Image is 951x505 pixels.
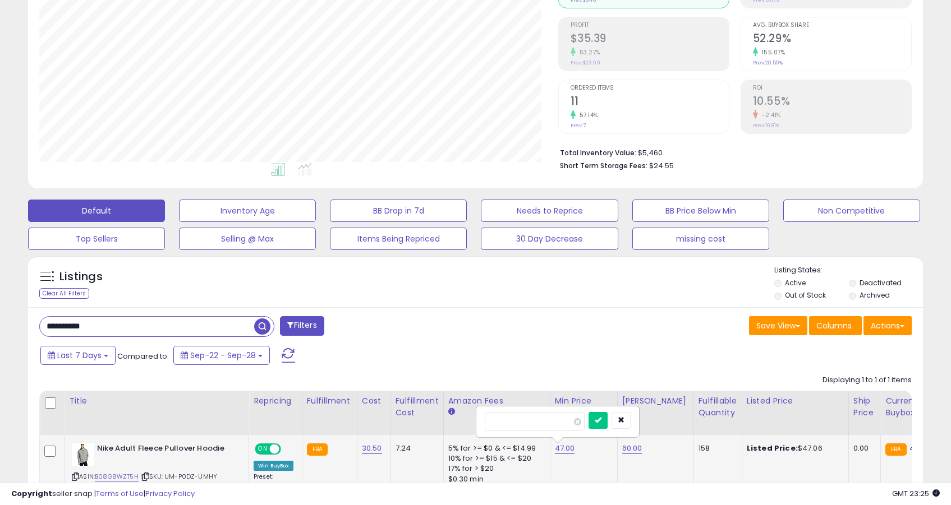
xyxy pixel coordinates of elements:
label: Out of Stock [785,290,826,300]
span: Sep-22 - Sep-28 [190,350,256,361]
small: Prev: 10.81% [753,122,779,129]
div: 0.00 [853,443,872,453]
li: $5,460 [560,145,903,159]
h2: 11 [571,95,729,110]
b: Nike Adult Fleece Pullover Hoodie [97,443,233,457]
a: 47.00 [555,443,575,454]
div: Win BuyBox [254,461,293,471]
h2: 52.29% [753,32,911,47]
span: ON [256,444,270,454]
button: Save View [749,316,807,335]
button: Inventory Age [179,200,316,222]
div: ASIN: [72,443,240,494]
div: Clear All Filters [39,288,89,299]
span: Columns [816,320,852,331]
img: 411AkzK3Z1L._SL40_.jpg [72,443,94,466]
button: BB Price Below Min [632,200,769,222]
span: Ordered Items [571,85,729,91]
div: Listed Price [747,395,844,407]
div: Amazon Fees [448,395,545,407]
h5: Listings [59,269,103,285]
button: Columns [809,316,862,335]
div: Ship Price [853,395,876,419]
span: 2025-10-6 23:25 GMT [892,488,940,499]
div: 17% for > $20 [448,464,541,474]
small: 155.07% [758,48,785,57]
div: 5% for >= $0 & <= $14.99 [448,443,541,453]
div: Cost [362,395,386,407]
span: 47.06 [909,443,930,453]
span: Avg. Buybox Share [753,22,911,29]
div: Min Price [555,395,613,407]
button: Non Competitive [783,200,920,222]
button: Last 7 Days [40,346,116,365]
span: Compared to: [117,351,169,362]
b: Listed Price: [747,443,798,453]
strong: Copyright [11,488,52,499]
small: FBA [885,443,906,456]
div: 10% for >= $15 & <= $20 [448,453,541,464]
div: $47.06 [747,443,840,453]
small: Prev: 7 [571,122,586,129]
button: 30 Day Decrease [481,228,618,250]
button: Needs to Reprice [481,200,618,222]
span: ROI [753,85,911,91]
div: 7.24 [396,443,435,453]
small: Amazon Fees. [448,407,455,417]
a: 30.50 [362,443,382,454]
button: Selling @ Max [179,228,316,250]
a: Terms of Use [96,488,144,499]
p: Listing States: [774,265,923,276]
button: BB Drop in 7d [330,200,467,222]
small: Prev: $23.09 [571,59,600,66]
small: FBA [307,443,328,456]
div: 158 [699,443,733,453]
b: Total Inventory Value: [560,148,636,157]
label: Deactivated [860,278,902,288]
div: Fulfillment Cost [396,395,439,419]
div: Repricing [254,395,297,407]
button: Top Sellers [28,228,165,250]
div: Title [69,395,244,407]
span: OFF [279,444,297,454]
small: Prev: 20.50% [753,59,783,66]
h2: $35.39 [571,32,729,47]
div: Displaying 1 to 1 of 1 items [823,375,912,386]
div: Fulfillment [307,395,352,407]
div: [PERSON_NAME] [622,395,689,407]
span: Profit [571,22,729,29]
span: $24.55 [649,160,674,171]
a: Privacy Policy [145,488,195,499]
span: Last 7 Days [57,350,102,361]
b: Short Term Storage Fees: [560,161,647,170]
button: missing cost [632,228,769,250]
label: Archived [860,290,890,300]
button: Sep-22 - Sep-28 [173,346,270,365]
button: Actions [863,316,912,335]
div: Fulfillable Quantity [699,395,737,419]
button: Default [28,200,165,222]
small: -2.41% [758,111,781,119]
label: Active [785,278,806,288]
div: seller snap | | [11,489,195,499]
div: Current Buybox Price [885,395,943,419]
h2: 10.55% [753,95,911,110]
button: Filters [280,316,324,336]
a: 60.00 [622,443,642,454]
button: Items Being Repriced [330,228,467,250]
small: 57.14% [576,111,598,119]
small: 53.27% [576,48,600,57]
